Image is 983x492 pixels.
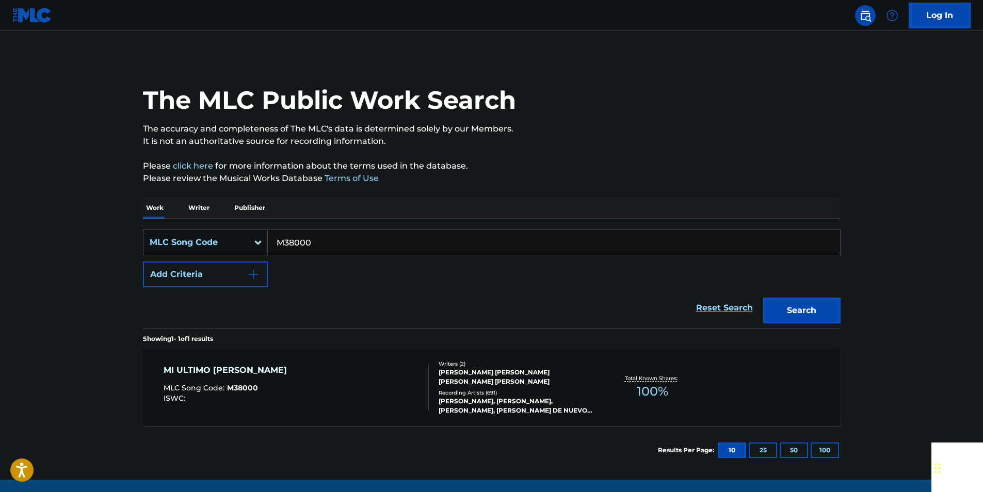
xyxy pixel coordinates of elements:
[143,135,841,147] p: It is not an authoritative source for recording information.
[931,442,983,492] iframe: Chat Widget
[439,389,594,397] div: Recording Artists ( 691 )
[886,9,898,22] img: help
[227,383,258,392] span: M38000
[625,374,680,382] p: Total Known Shares:
[811,442,839,458] button: 100
[143,261,268,287] button: Add Criteria
[855,5,876,26] a: Public Search
[247,268,260,281] img: 9d2ae6d4665cec9f34b9.svg
[909,3,971,28] a: Log In
[143,123,841,135] p: The accuracy and completeness of The MLC's data is determined solely by our Members.
[143,85,516,116] h1: The MLC Public Work Search
[637,382,668,401] span: 100 %
[749,442,777,458] button: 25
[691,297,758,319] a: Reset Search
[143,349,841,426] a: MI ULTIMO [PERSON_NAME]MLC Song Code:M38000ISWC:Writers (2)[PERSON_NAME] [PERSON_NAME] [PERSON_NA...
[439,397,594,415] div: [PERSON_NAME], [PERSON_NAME], [PERSON_NAME], [PERSON_NAME] DE NUEVO [PERSON_NAME], [PERSON_NAME]
[143,229,841,329] form: Search Form
[164,383,227,392] span: MLC Song Code :
[323,173,379,183] a: Terms of Use
[763,298,841,323] button: Search
[150,236,243,249] div: MLC Song Code
[658,446,717,455] p: Results Per Page:
[143,160,841,172] p: Please for more information about the terms used in the database.
[882,5,903,26] div: Help
[780,442,808,458] button: 50
[143,197,167,219] p: Work
[164,393,188,403] span: ISWC :
[439,368,594,386] div: [PERSON_NAME] [PERSON_NAME] [PERSON_NAME] [PERSON_NAME]
[718,442,746,458] button: 10
[143,172,841,185] p: Please review the Musical Works Database
[859,9,872,22] img: search
[143,334,213,343] p: Showing 1 - 1 of 1 results
[12,8,52,23] img: MLC Logo
[934,453,941,484] div: Drag
[231,197,268,219] p: Publisher
[164,364,292,376] div: MI ULTIMO [PERSON_NAME]
[173,161,213,171] a: click here
[439,360,594,368] div: Writers ( 2 )
[185,197,213,219] p: Writer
